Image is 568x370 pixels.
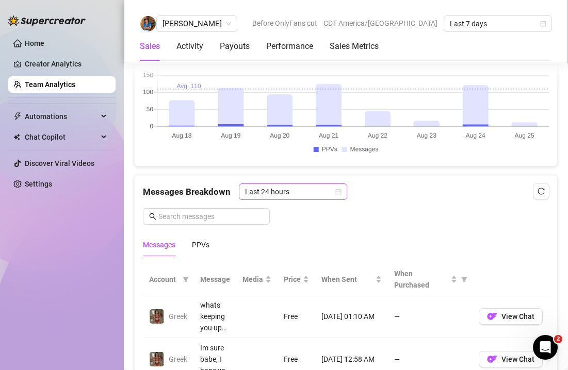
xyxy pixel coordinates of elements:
[25,180,52,188] a: Settings
[461,276,467,282] span: filter
[25,159,94,167] a: Discover Viral Videos
[169,355,187,363] span: Greek
[242,274,263,285] span: Media
[323,15,437,31] span: CDT America/[GEOGRAPHIC_DATA]
[13,112,22,121] span: thunderbolt
[194,264,236,295] th: Message
[158,211,264,222] input: Search messages
[143,239,175,250] div: Messages
[501,312,534,321] span: View Chat
[459,266,469,293] span: filter
[8,15,86,26] img: logo-BBDzfeDw.svg
[25,108,98,125] span: Automations
[150,352,164,366] img: Greek
[554,335,562,343] span: 2
[220,40,250,53] div: Payouts
[533,335,558,360] iframe: Intercom live chat
[140,40,160,53] div: Sales
[284,274,301,285] span: Price
[13,133,20,141] img: Chat Copilot
[181,272,191,287] span: filter
[150,309,164,324] img: Greek
[479,315,543,323] a: OFView Chat
[388,264,473,295] th: When Purchased
[388,295,473,338] td: —
[169,312,187,321] span: Greek
[501,355,534,363] span: View Chat
[538,188,545,195] span: reload
[183,276,189,282] span: filter
[252,15,317,31] span: Before OnlyFans cut
[245,184,341,199] span: Last 24 hours
[176,40,203,53] div: Activity
[315,264,387,295] th: When Sent
[479,308,543,325] button: OFView Chat
[200,299,230,333] div: whats keeping you up so late, baby?
[25,129,98,145] span: Chat Copilot
[450,16,546,31] span: Last 7 days
[236,264,278,295] th: Media
[149,274,178,285] span: Account
[143,183,549,200] div: Messages Breakdown
[335,189,342,195] span: calendar
[487,311,497,322] img: OF
[149,213,156,220] span: search
[163,16,231,31] span: Chester Tagayuna
[192,239,209,250] div: PPVs
[25,39,44,47] a: Home
[315,295,387,338] td: [DATE] 01:10 AM
[278,295,315,338] td: Free
[321,274,373,285] span: When Sent
[278,264,315,295] th: Price
[479,351,543,367] button: OFView Chat
[25,56,107,72] a: Creator Analytics
[394,268,449,291] span: When Purchased
[25,80,75,89] a: Team Analytics
[479,358,543,366] a: OFView Chat
[266,40,313,53] div: Performance
[140,16,156,31] img: Chester Tagayuna
[487,354,497,364] img: OF
[330,40,379,53] div: Sales Metrics
[540,21,546,27] span: calendar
